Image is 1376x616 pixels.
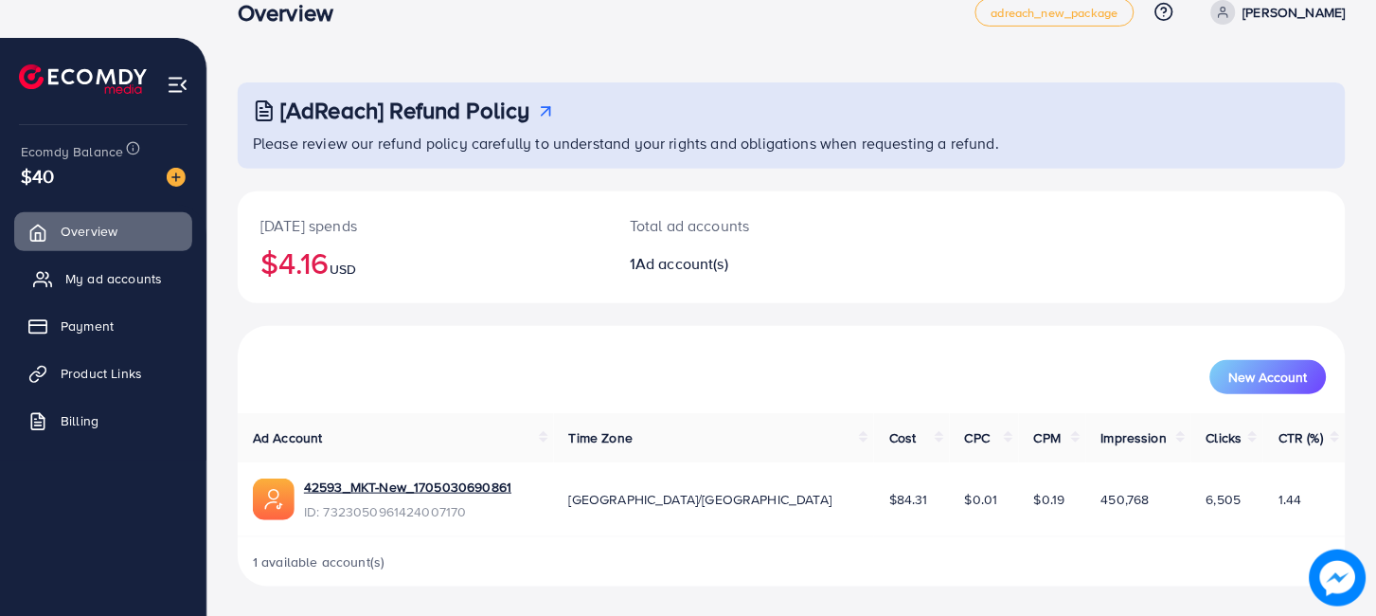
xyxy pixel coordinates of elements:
[965,428,990,447] span: CPC
[1229,371,1308,384] span: New Account
[569,428,633,447] span: Time Zone
[260,214,584,237] p: [DATE] spends
[21,142,123,161] span: Ecomdy Balance
[1206,490,1242,509] span: 6,505
[14,307,192,345] a: Payment
[253,553,385,571] span: 1 available account(s)
[992,7,1118,19] span: adreach_new_package
[61,364,142,383] span: Product Links
[21,162,54,190] span: $40
[1278,490,1302,509] span: 1.44
[260,245,584,281] h2: $4.16
[965,490,998,509] span: $0.01
[630,255,862,273] h2: 1
[630,214,862,237] p: Total ad accounts
[1034,428,1061,447] span: CPM
[253,132,1334,154] p: Please review our refund policy carefully to understand your rights and obligations when requesti...
[14,260,192,298] a: My ad accounts
[65,269,162,288] span: My ad accounts
[19,64,147,94] img: logo
[1210,360,1327,394] button: New Account
[253,479,295,520] img: ic-ads-acc.e4c84228.svg
[569,490,832,509] span: [GEOGRAPHIC_DATA]/[GEOGRAPHIC_DATA]
[1206,428,1242,447] span: Clicks
[1034,490,1065,509] span: $0.19
[330,260,356,279] span: USD
[253,428,323,447] span: Ad Account
[889,428,917,447] span: Cost
[1243,1,1346,24] p: [PERSON_NAME]
[61,411,98,430] span: Billing
[280,97,530,124] h3: [AdReach] Refund Policy
[1101,490,1150,509] span: 450,768
[61,317,114,335] span: Payment
[304,478,511,497] a: 42593_MKT-New_1705030690861
[1101,428,1168,447] span: Impression
[14,354,192,392] a: Product Links
[14,402,192,440] a: Billing
[304,502,511,521] span: ID: 7323050961424007170
[167,168,186,187] img: image
[167,74,188,96] img: menu
[61,222,117,241] span: Overview
[635,253,728,274] span: Ad account(s)
[1310,550,1367,607] img: image
[889,490,928,509] span: $84.31
[14,212,192,250] a: Overview
[1278,428,1323,447] span: CTR (%)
